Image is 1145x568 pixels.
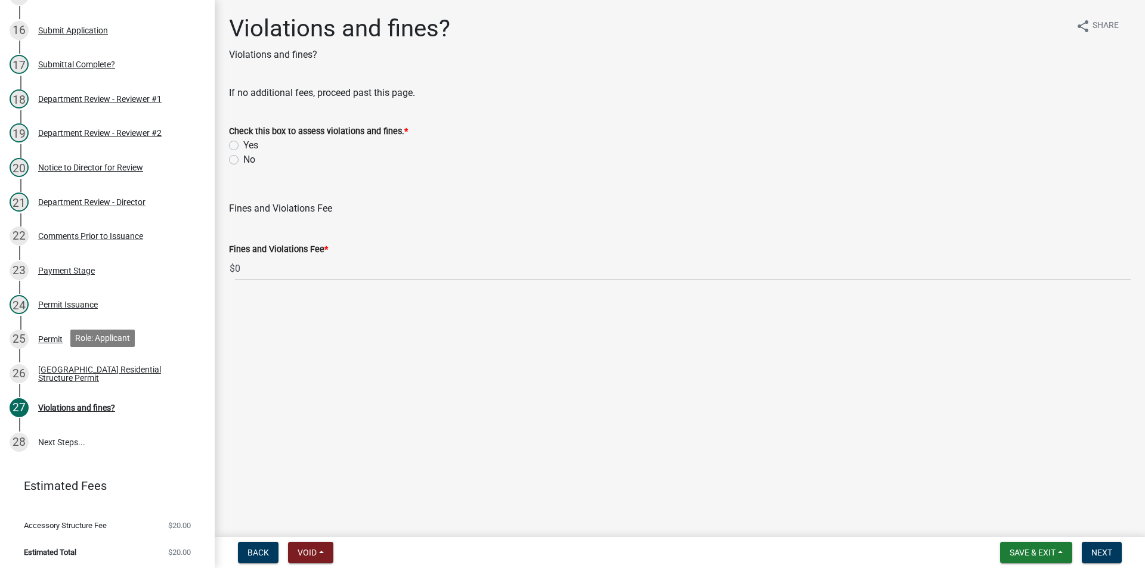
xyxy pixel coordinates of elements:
[1076,19,1090,33] i: share
[10,55,29,74] div: 17
[70,330,135,347] div: Role: Applicant
[1082,542,1122,563] button: Next
[38,300,98,309] div: Permit Issuance
[243,138,258,153] label: Yes
[10,193,29,212] div: 21
[1010,548,1056,557] span: Save & Exit
[247,548,269,557] span: Back
[10,261,29,280] div: 23
[288,542,333,563] button: Void
[10,295,29,314] div: 24
[229,14,450,43] h1: Violations and fines?
[1066,14,1128,38] button: shareShare
[168,522,191,529] span: $20.00
[38,232,143,240] div: Comments Prior to Issuance
[10,364,29,383] div: 26
[38,163,143,172] div: Notice to Director for Review
[38,198,146,206] div: Department Review - Director
[229,201,1131,216] div: Fines and Violations Fee
[38,95,162,103] div: Department Review - Reviewer #1
[1093,19,1119,33] span: Share
[38,26,108,35] div: Submit Application
[298,548,317,557] span: Void
[229,246,328,254] label: Fines and Violations Fee
[24,548,76,556] span: Estimated Total
[38,266,95,275] div: Payment Stage
[38,404,115,412] div: Violations and fines?
[10,123,29,142] div: 19
[168,548,191,556] span: $20.00
[229,256,236,281] span: $
[38,129,162,137] div: Department Review - Reviewer #2
[10,398,29,417] div: 27
[238,542,278,563] button: Back
[38,365,196,382] div: [GEOGRAPHIC_DATA] Residential Structure Permit
[10,158,29,177] div: 20
[10,21,29,40] div: 16
[10,226,29,246] div: 22
[1000,542,1072,563] button: Save & Exit
[229,128,408,136] label: Check this box to assess violations and fines.
[229,86,1131,100] div: If no additional fees, proceed past this page.
[10,330,29,349] div: 25
[243,153,255,167] label: No
[10,89,29,108] div: 18
[24,522,107,529] span: Accessory Structure Fee
[38,335,63,343] div: Permit
[38,60,115,69] div: Submittal Complete?
[10,433,29,452] div: 28
[1091,548,1112,557] span: Next
[229,48,450,62] p: Violations and fines?
[10,474,196,498] a: Estimated Fees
